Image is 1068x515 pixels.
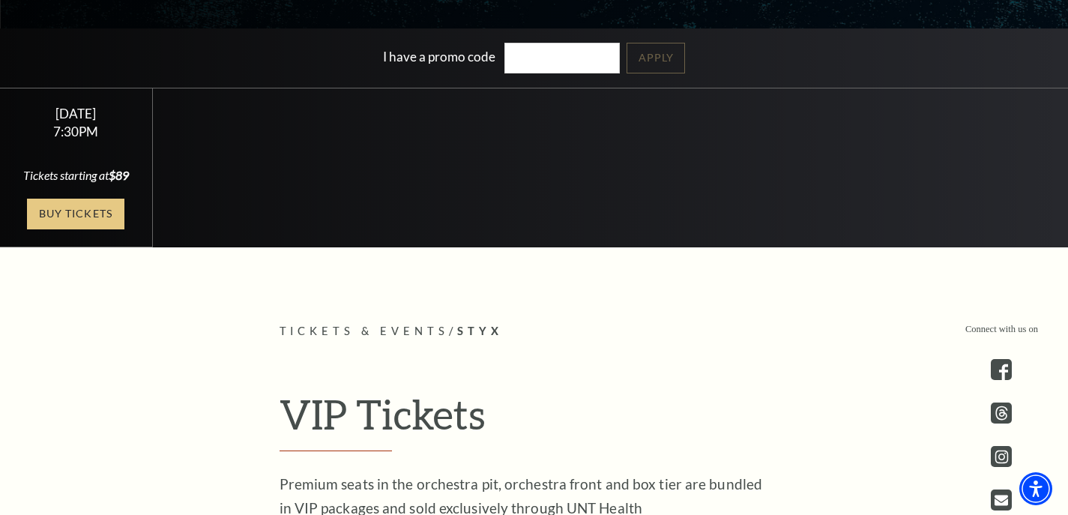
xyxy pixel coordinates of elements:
span: Styx [457,325,503,337]
div: Accessibility Menu [1019,472,1052,505]
h2: VIP Tickets [280,390,789,451]
p: Connect with us on [965,322,1038,337]
a: instagram - open in a new tab [991,446,1012,467]
label: I have a promo code [383,49,495,64]
a: facebook - open in a new tab [991,359,1012,380]
a: Buy Tickets [27,199,124,229]
div: [DATE] [18,106,134,121]
p: / [280,322,789,341]
div: 7:30PM [18,125,134,138]
div: Tickets starting at [18,167,134,184]
a: Open this option - open in a new tab [991,490,1012,511]
span: Tickets & Events [280,325,450,337]
a: threads.com - open in a new tab [991,403,1012,424]
span: $89 [109,168,129,182]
